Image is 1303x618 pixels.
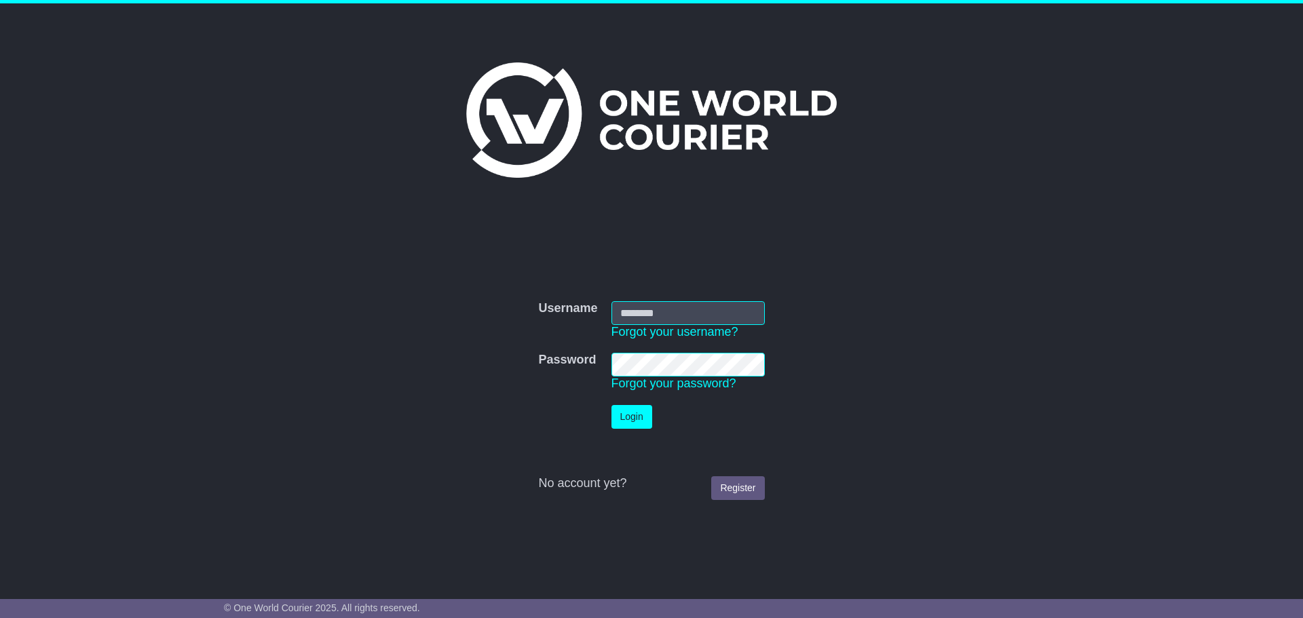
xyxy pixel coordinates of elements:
img: One World [466,62,837,178]
label: Password [538,353,596,368]
div: No account yet? [538,476,764,491]
a: Forgot your password? [611,376,736,390]
a: Register [711,476,764,500]
a: Forgot your username? [611,325,738,339]
span: © One World Courier 2025. All rights reserved. [224,602,420,613]
label: Username [538,301,597,316]
button: Login [611,405,652,429]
